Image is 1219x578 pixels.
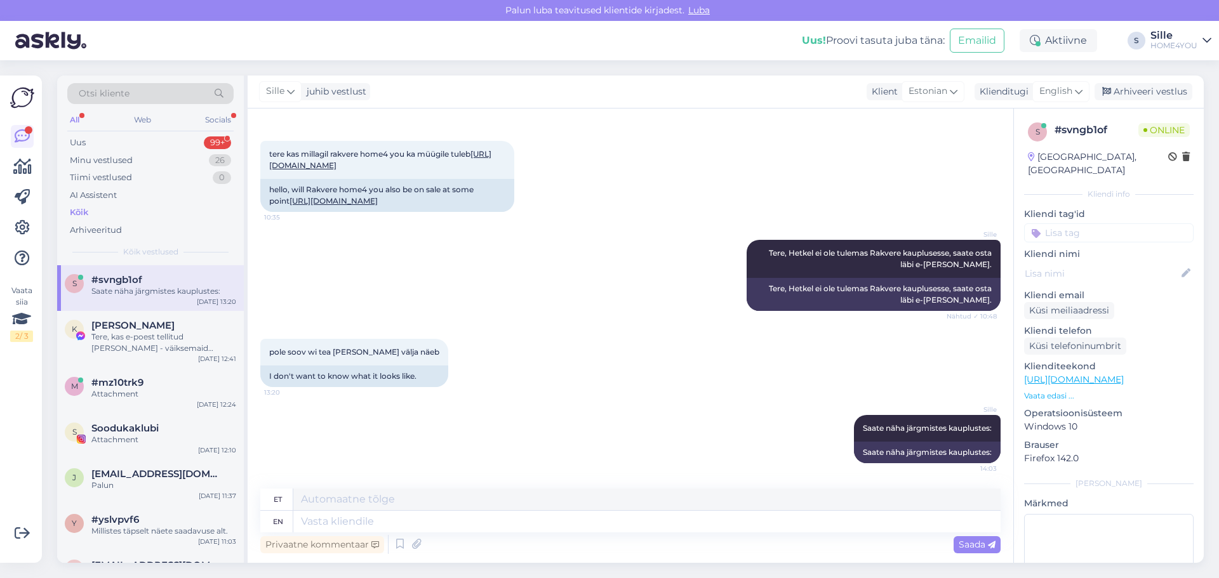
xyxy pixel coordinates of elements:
[260,536,384,553] div: Privaatne kommentaar
[950,29,1004,53] button: Emailid
[269,347,439,357] span: pole soov wi tea [PERSON_NAME] välja näeb
[1055,122,1138,138] div: # svngb1of
[1024,247,1194,261] p: Kliendi nimi
[91,434,236,445] div: Attachment
[91,514,139,525] span: #yslvpvf6
[302,85,366,98] div: juhib vestlust
[863,423,992,433] span: Saate näha järgmistes kauplustes:
[1138,123,1190,137] span: Online
[264,388,312,397] span: 13:20
[1024,390,1194,402] p: Vaata edasi ...
[290,196,378,206] a: [URL][DOMAIN_NAME]
[91,331,236,354] div: Tere, kas e-poest tellitud [PERSON_NAME] - väiksemaid esemeid, on võimalik tagastada ka [PERSON_N...
[802,34,826,46] b: Uus!
[947,312,997,321] span: Nähtud ✓ 10:48
[867,85,898,98] div: Klient
[10,86,34,110] img: Askly Logo
[91,388,236,400] div: Attachment
[10,285,33,342] div: Vaata siia
[1024,324,1194,338] p: Kliendi telefon
[1039,84,1072,98] span: English
[273,511,283,532] div: en
[91,468,223,480] span: juljasmir@yandex.ru
[72,324,77,334] span: K
[91,560,223,571] span: ljudmila.melnikova@gmail.com
[1025,266,1179,280] input: Lisa nimi
[975,85,1029,98] div: Klienditugi
[198,354,236,364] div: [DATE] 12:41
[71,381,78,391] span: m
[1024,478,1194,489] div: [PERSON_NAME]
[197,400,236,409] div: [DATE] 12:24
[91,286,236,297] div: Saate näha järgmistes kauplustes:
[72,518,77,528] span: y
[1095,83,1192,100] div: Arhiveeri vestlus
[1024,302,1114,319] div: Küsi meiliaadressi
[209,154,231,167] div: 26
[1024,360,1194,373] p: Klienditeekond
[91,480,236,491] div: Palun
[854,442,1001,463] div: Saate näha järgmistes kauplustes:
[1150,30,1211,51] a: SilleHOME4YOU
[1024,420,1194,433] p: Windows 10
[684,4,714,16] span: Luba
[1150,30,1197,41] div: Sille
[802,33,945,48] div: Proovi tasuta juba täna:
[1036,127,1040,136] span: s
[959,539,996,550] span: Saada
[1024,338,1126,355] div: Küsi telefoninumbrit
[72,427,77,437] span: S
[1024,374,1124,385] a: [URL][DOMAIN_NAME]
[264,213,312,222] span: 10:35
[747,278,1001,311] div: Tere, Hetkel ei ole tulemas Rakvere kauplusesse, saate osta läbi e-[PERSON_NAME].
[949,405,997,414] span: Sille
[199,491,236,501] div: [DATE] 11:37
[1024,223,1194,242] input: Lisa tag
[10,331,33,342] div: 2 / 3
[274,489,282,510] div: et
[1024,438,1194,452] p: Brauser
[260,365,448,387] div: I don't want to know what it looks like.
[70,189,117,202] div: AI Assistent
[1020,29,1097,52] div: Aktiivne
[203,112,234,128] div: Socials
[91,423,159,434] span: Soodukaklubi
[123,246,178,258] span: Kõik vestlused
[70,206,88,219] div: Kõik
[131,112,154,128] div: Web
[91,525,236,537] div: Millistes täpselt näete saadavuse alt.
[79,87,130,100] span: Otsi kliente
[1024,452,1194,465] p: Firefox 142.0
[260,179,514,212] div: hello, will Rakvere home4 you also be on sale at some point
[70,154,133,167] div: Minu vestlused
[769,248,994,269] span: Tere, Hetkel ei ole tulemas Rakvere kauplusesse, saate osta läbi e-[PERSON_NAME].
[1024,407,1194,420] p: Operatsioonisüsteem
[70,171,132,184] div: Tiimi vestlused
[949,464,997,473] span: 14:03
[1128,32,1145,49] div: S
[70,136,86,149] div: Uus
[1150,41,1197,51] div: HOME4YOU
[1024,207,1194,221] p: Kliendi tag'id
[909,84,947,98] span: Estonian
[1028,150,1168,177] div: [GEOGRAPHIC_DATA], [GEOGRAPHIC_DATA]
[1024,497,1194,510] p: Märkmed
[1024,188,1194,200] div: Kliendi info
[91,377,143,388] span: #mz10trk9
[204,136,231,149] div: 99+
[949,230,997,239] span: Sille
[67,112,82,128] div: All
[198,445,236,455] div: [DATE] 12:10
[72,279,77,288] span: s
[213,171,231,184] div: 0
[72,473,76,482] span: j
[1024,289,1194,302] p: Kliendi email
[269,149,491,170] span: tere kas millagil rakvere home4 you ka müügile tuleb
[197,297,236,306] div: [DATE] 13:20
[70,224,122,237] div: Arhiveeritud
[266,84,284,98] span: Sille
[91,320,175,331] span: Kristi Tagam
[91,274,142,286] span: #svngb1of
[198,537,236,546] div: [DATE] 11:03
